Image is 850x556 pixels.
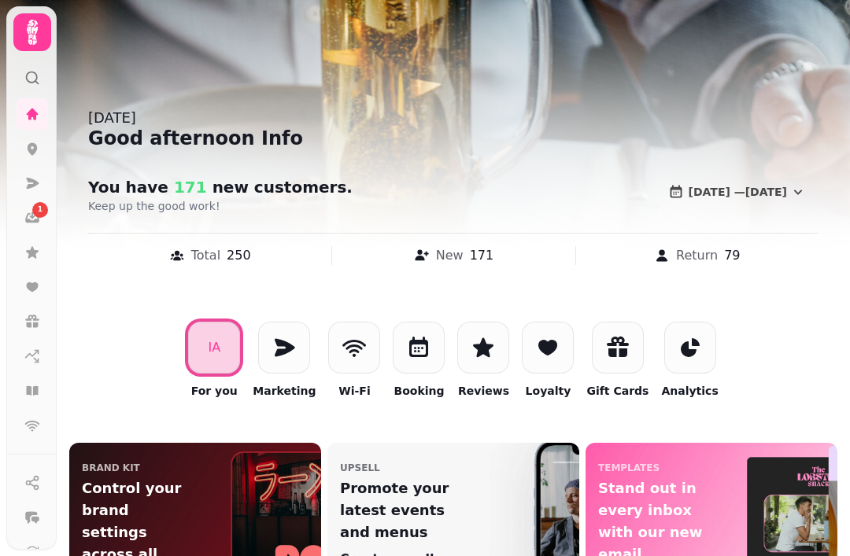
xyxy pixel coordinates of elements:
a: 1 [17,202,48,234]
div: [DATE] [88,107,819,129]
p: Wi-Fi [338,383,370,399]
div: I A [208,338,220,357]
p: upsell [340,462,380,474]
p: Marketing [253,383,316,399]
span: 1 [38,204,42,215]
span: [DATE] — [DATE] [689,186,787,197]
p: Gift Cards [586,383,649,399]
p: templates [598,462,660,474]
p: Reviews [458,383,509,399]
p: Booking [394,383,444,399]
p: Promote your latest events and menus [340,477,453,543]
p: Analytics [661,383,718,399]
p: Loyalty [526,383,571,399]
h2: You have new customer s . [88,176,390,198]
p: Brand Kit [82,462,140,474]
button: [DATE] —[DATE] [656,176,819,208]
p: For you [191,383,238,399]
div: Good afternoon Info [88,126,819,151]
span: 171 [168,178,207,197]
p: Keep up the good work! [88,198,491,214]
